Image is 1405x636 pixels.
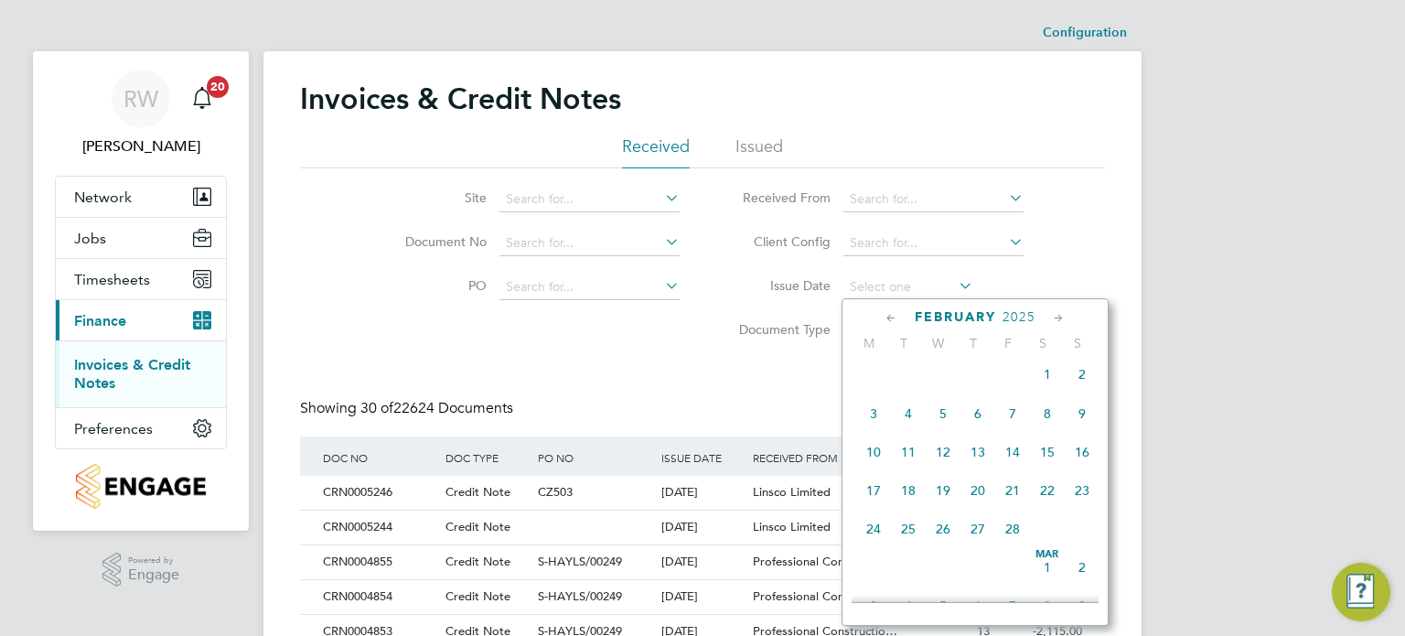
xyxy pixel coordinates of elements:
span: 30 of [360,399,393,417]
span: 28 [995,512,1030,546]
span: 1 [1030,550,1065,585]
input: Search for... [499,187,680,212]
span: 22624 Documents [360,399,513,417]
div: [DATE] [657,545,749,579]
span: Credit Note [445,554,510,569]
label: Document No [381,233,487,250]
div: DOC TYPE [441,437,533,479]
input: Search for... [499,275,680,300]
span: Mar [1030,550,1065,559]
span: 24 [856,512,891,546]
span: 2 [1065,550,1099,585]
div: Finance [56,340,226,407]
span: Linsco Limited [753,519,831,534]
span: S [1060,335,1095,351]
input: Search for... [843,231,1024,256]
nav: Main navigation [33,51,249,531]
button: Jobs [56,218,226,258]
span: RW [123,87,158,111]
span: 17 [856,473,891,508]
span: 19 [926,473,960,508]
span: 25 [891,512,926,546]
span: 14 [995,435,1030,469]
span: Timesheets [74,271,150,288]
div: CRN0004855 [318,545,441,579]
h2: Invoices & Credit Notes [300,81,621,117]
div: [DATE] [657,511,749,544]
span: 12 [926,435,960,469]
span: February [915,309,996,325]
span: 15 [1030,435,1065,469]
span: Linsco Limited [753,484,831,500]
button: Timesheets [56,259,226,299]
span: 22 [1030,473,1065,508]
label: Issue Date [725,277,831,294]
span: 5 [926,588,960,623]
button: Engage Resource Center [1332,563,1390,621]
span: 4 [891,588,926,623]
a: RW[PERSON_NAME] [55,70,227,157]
span: 16 [1065,435,1099,469]
span: 20 [207,76,229,98]
span: Credit Note [445,588,510,604]
label: PO [381,277,487,294]
span: Network [74,189,132,206]
img: countryside-properties-logo-retina.png [76,464,205,509]
span: 3 [856,396,891,431]
span: 6 [960,588,995,623]
li: Received [622,135,690,168]
div: PO NO [533,437,656,479]
span: Jobs [74,230,106,247]
span: 7 [995,396,1030,431]
a: 20 [184,70,220,128]
span: Finance [74,312,126,329]
div: DOC NO [318,437,441,479]
label: Client Config [725,233,831,250]
a: Powered byEngage [102,553,180,587]
span: M [852,335,886,351]
span: Professional Constructio… [753,554,897,569]
span: 23 [1065,473,1099,508]
span: 8 [1030,588,1065,623]
span: 2 [1065,357,1099,392]
li: Configuration [1043,15,1127,51]
button: Network [56,177,226,217]
span: CZ503 [538,484,573,500]
span: 4 [891,396,926,431]
span: 1 [1030,357,1065,392]
span: 6 [960,396,995,431]
span: 10 [856,435,891,469]
span: Professional Constructio… [753,588,897,604]
a: Invoices & Credit Notes [74,356,190,392]
span: 21 [995,473,1030,508]
label: Site [381,189,487,206]
span: 3 [856,588,891,623]
span: F [991,335,1025,351]
div: CRN0005246 [318,476,441,510]
span: Powered by [128,553,179,568]
input: Search for... [499,231,680,256]
div: RECEIVED FROM [748,437,902,479]
span: W [921,335,956,351]
span: 2025 [1003,309,1035,325]
span: 13 [960,435,995,469]
span: S [1025,335,1060,351]
span: S-HAYLS/00249 [538,588,622,604]
span: 5 [926,396,960,431]
div: [DATE] [657,580,749,614]
span: Richard Walsh [55,135,227,157]
span: 18 [891,473,926,508]
a: Go to home page [55,464,227,509]
div: Showing [300,399,517,418]
span: 11 [891,435,926,469]
span: 7 [995,588,1030,623]
span: 27 [960,512,995,546]
div: CRN0005244 [318,511,441,544]
span: 8 [1030,396,1065,431]
div: CRN0004854 [318,580,441,614]
span: S-HAYLS/00249 [538,554,622,569]
div: [DATE] [657,476,749,510]
button: Finance [56,300,226,340]
span: Credit Note [445,484,510,500]
span: 9 [1065,396,1099,431]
